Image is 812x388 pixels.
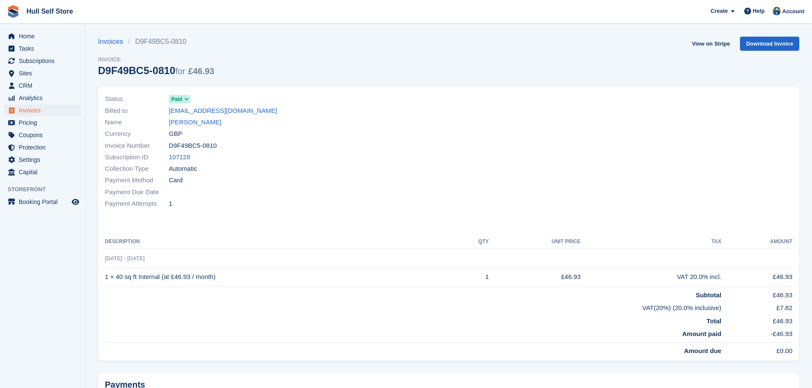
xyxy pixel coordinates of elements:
[4,30,81,42] a: menu
[4,67,81,79] a: menu
[4,117,81,129] a: menu
[98,37,214,47] nav: breadcrumbs
[782,7,804,16] span: Account
[581,272,721,282] div: VAT 20.0% incl.
[169,141,217,151] span: D9F49BC5-0810
[175,66,185,76] span: for
[105,106,169,116] span: Billed to
[19,67,70,79] span: Sites
[171,95,182,103] span: Paid
[98,55,214,64] span: Invoice
[105,175,169,185] span: Payment Method
[456,267,489,287] td: 1
[489,235,581,249] th: Unit Price
[721,267,792,287] td: £46.93
[23,4,76,18] a: Hull Self Store
[169,164,197,174] span: Automatic
[19,43,70,55] span: Tasks
[721,342,792,356] td: £0.00
[19,166,70,178] span: Capital
[4,43,81,55] a: menu
[169,94,191,104] a: Paid
[740,37,799,51] a: Download Invoice
[721,235,792,249] th: Amount
[4,55,81,67] a: menu
[169,175,183,185] span: Card
[105,235,456,249] th: Description
[19,92,70,104] span: Analytics
[105,129,169,139] span: Currency
[98,65,214,76] div: D9F49BC5-0810
[688,37,733,51] a: View on Stripe
[70,197,81,207] a: Preview store
[753,7,765,15] span: Help
[169,129,182,139] span: GBP
[105,300,721,313] td: VAT(20%) (20.0% inclusive)
[4,141,81,153] a: menu
[105,118,169,127] span: Name
[19,129,70,141] span: Coupons
[8,185,85,194] span: Storefront
[721,326,792,342] td: -£46.93
[19,80,70,92] span: CRM
[772,7,781,15] img: Hull Self Store
[19,154,70,166] span: Settings
[98,37,128,47] a: Invoices
[105,199,169,209] span: Payment Attempts
[169,199,172,209] span: 1
[19,104,70,116] span: Invoices
[4,104,81,116] a: menu
[721,313,792,326] td: £46.93
[706,317,721,325] strong: Total
[4,80,81,92] a: menu
[19,55,70,67] span: Subscriptions
[105,141,169,151] span: Invoice Number
[169,152,190,162] a: 107128
[19,196,70,208] span: Booking Portal
[721,300,792,313] td: £7.82
[684,347,722,354] strong: Amount due
[105,255,144,262] span: [DATE] - [DATE]
[105,94,169,104] span: Status
[105,267,456,287] td: 1 × 40 sq ft Internal (at £46.93 / month)
[19,30,70,42] span: Home
[456,235,489,249] th: QTY
[105,187,169,197] span: Payment Due Date
[4,129,81,141] a: menu
[581,235,721,249] th: Tax
[696,291,721,299] strong: Subtotal
[721,287,792,300] td: £46.93
[682,330,722,337] strong: Amount paid
[19,117,70,129] span: Pricing
[4,196,81,208] a: menu
[4,92,81,104] a: menu
[188,66,214,76] span: £46.93
[7,5,20,18] img: stora-icon-8386f47178a22dfd0bd8f6a31ec36ba5ce8667c1dd55bd0f319d3a0aa187defe.svg
[711,7,728,15] span: Create
[4,166,81,178] a: menu
[19,141,70,153] span: Protection
[489,267,581,287] td: £46.93
[105,152,169,162] span: Subscription ID
[169,118,221,127] a: [PERSON_NAME]
[169,106,277,116] a: [EMAIL_ADDRESS][DOMAIN_NAME]
[4,154,81,166] a: menu
[105,164,169,174] span: Collection Type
